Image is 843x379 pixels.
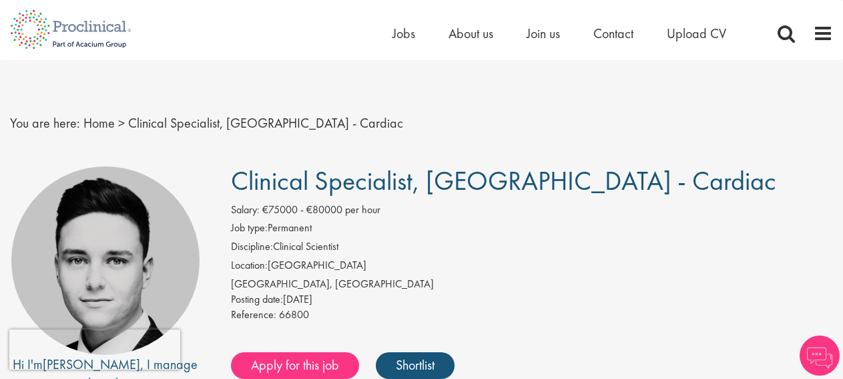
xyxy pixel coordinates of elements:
[118,114,125,132] span: >
[11,166,200,355] img: imeage of recruiter Connor Lynes
[9,330,180,370] iframe: reCAPTCHA
[231,221,268,236] label: Job type:
[279,307,309,322] span: 66800
[593,25,633,42] a: Contact
[376,352,455,379] a: Shortlist
[231,307,276,323] label: Reference:
[231,352,359,379] a: Apply for this job
[527,25,560,42] a: Join us
[231,203,260,218] label: Salary:
[231,292,283,306] span: Posting date:
[43,356,140,373] a: [PERSON_NAME]
[231,258,833,277] li: [GEOGRAPHIC_DATA]
[231,292,833,307] div: [DATE]
[800,336,840,376] img: Chatbot
[262,203,380,217] span: €75000 - €80000 per hour
[231,164,776,198] span: Clinical Specialist, [GEOGRAPHIC_DATA] - Cardiac
[392,25,415,42] a: Jobs
[231,258,268,273] label: Location:
[231,239,833,258] li: Clinical Scientist
[449,25,493,42] a: About us
[83,114,115,132] a: breadcrumb link
[10,114,80,132] span: You are here:
[128,114,403,132] span: Clinical Specialist, [GEOGRAPHIC_DATA] - Cardiac
[231,277,833,292] div: [GEOGRAPHIC_DATA], [GEOGRAPHIC_DATA]
[231,221,833,239] li: Permanent
[231,239,273,255] label: Discipline:
[667,25,726,42] a: Upload CV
